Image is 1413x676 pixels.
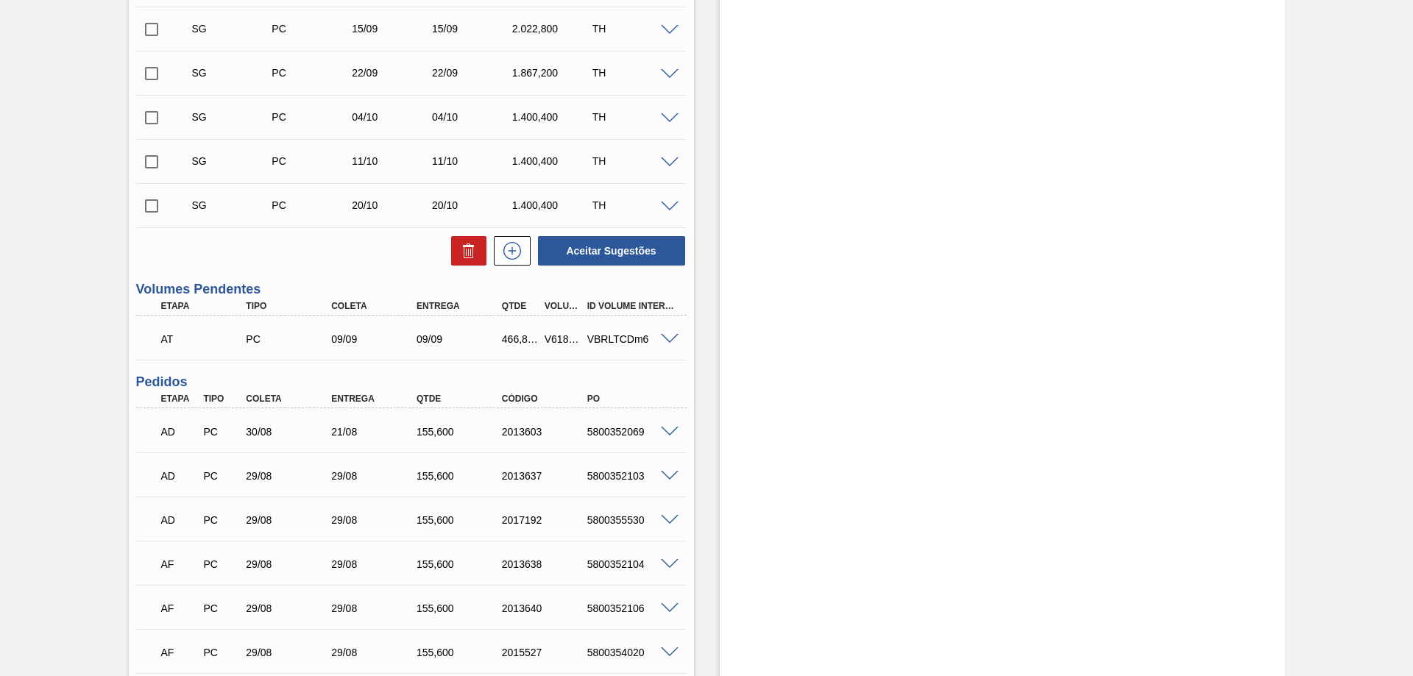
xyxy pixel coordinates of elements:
[242,470,338,482] div: 29/08/2025
[268,155,357,167] div: Pedido de Compra
[498,301,542,311] div: Qtde
[498,514,594,526] div: 2017192
[413,514,509,526] div: 155,600
[498,426,594,438] div: 2013603
[509,23,598,35] div: 2.022,800
[348,111,437,123] div: 04/10/2025
[348,199,437,211] div: 20/10/2025
[242,394,338,404] div: Coleta
[327,470,423,482] div: 29/08/2025
[589,199,678,211] div: TH
[584,647,679,658] div: 5800354020
[584,426,679,438] div: 5800352069
[584,514,679,526] div: 5800355530
[498,602,594,614] div: 2013640
[327,301,423,311] div: Coleta
[498,333,542,345] div: 466,800
[161,514,198,526] p: AD
[584,394,679,404] div: PO
[199,470,244,482] div: Pedido de Compra
[584,558,679,570] div: 5800352104
[584,602,679,614] div: 5800352106
[268,111,357,123] div: Pedido de Compra
[413,470,509,482] div: 155,600
[348,155,437,167] div: 11/10/2025
[188,67,277,79] div: Sugestão Criada
[428,67,517,79] div: 22/09/2025
[413,602,509,614] div: 155,600
[498,470,594,482] div: 2013637
[161,602,198,614] p: AF
[199,426,244,438] div: Pedido de Compra
[589,155,678,167] div: TH
[199,602,244,614] div: Pedido de Compra
[157,504,202,536] div: Aguardando Descarga
[428,155,517,167] div: 11/10/2025
[242,426,338,438] div: 30/08/2025
[531,235,687,267] div: Aceitar Sugestões
[428,23,517,35] div: 15/09/2025
[498,558,594,570] div: 2013638
[589,23,678,35] div: TH
[157,301,253,311] div: Etapa
[413,333,509,345] div: 09/09/2025
[157,548,202,580] div: Aguardando Faturamento
[348,67,437,79] div: 22/09/2025
[327,426,423,438] div: 21/08/2025
[199,394,244,404] div: Tipo
[509,199,598,211] div: 1.400,400
[327,602,423,614] div: 29/08/2025
[428,111,517,123] div: 04/10/2025
[589,67,678,79] div: TH
[242,301,338,311] div: Tipo
[541,333,585,345] div: V618181
[584,301,679,311] div: Id Volume Interno
[584,470,679,482] div: 5800352103
[589,111,678,123] div: TH
[242,333,338,345] div: Pedido de Compra
[413,558,509,570] div: 155,600
[242,514,338,526] div: 29/08/2025
[157,394,202,404] div: Etapa
[268,23,357,35] div: Pedido de Compra
[428,199,517,211] div: 20/10/2025
[161,333,249,345] p: AT
[136,374,687,390] h3: Pedidos
[541,301,585,311] div: Volume Portal
[157,416,202,448] div: Aguardando Descarga
[327,647,423,658] div: 29/08/2025
[161,647,198,658] p: AF
[199,647,244,658] div: Pedido de Compra
[242,602,338,614] div: 29/08/2025
[242,647,338,658] div: 29/08/2025
[538,236,685,266] button: Aceitar Sugestões
[268,199,357,211] div: Pedido de Compra
[584,333,679,345] div: VBRLTCDm6
[157,323,253,355] div: Aguardando Informações de Transporte
[136,282,687,297] h3: Volumes Pendentes
[327,514,423,526] div: 29/08/2025
[348,23,437,35] div: 15/09/2025
[188,199,277,211] div: Sugestão Criada
[413,426,509,438] div: 155,600
[188,155,277,167] div: Sugestão Criada
[242,558,338,570] div: 29/08/2025
[486,236,531,266] div: Nova sugestão
[199,558,244,570] div: Pedido de Compra
[498,647,594,658] div: 2015527
[268,67,357,79] div: Pedido de Compra
[444,236,486,266] div: Excluir Sugestões
[498,394,594,404] div: Código
[199,514,244,526] div: Pedido de Compra
[161,470,198,482] p: AD
[188,111,277,123] div: Sugestão Criada
[327,558,423,570] div: 29/08/2025
[327,394,423,404] div: Entrega
[161,426,198,438] p: AD
[413,394,509,404] div: Qtde
[509,67,598,79] div: 1.867,200
[509,111,598,123] div: 1.400,400
[327,333,423,345] div: 09/09/2025
[413,647,509,658] div: 155,600
[509,155,598,167] div: 1.400,400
